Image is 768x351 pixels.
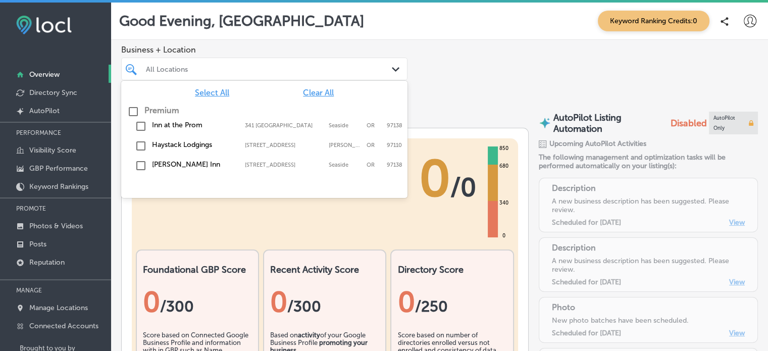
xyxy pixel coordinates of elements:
span: /300 [287,297,321,316]
div: 680 [497,162,510,170]
h2: Directory Score [397,264,506,275]
span: / 300 [160,297,194,316]
span: Keyword Ranking Credits: 0 [598,11,709,31]
div: 340 [497,199,510,207]
p: Keyword Rankings [29,182,88,191]
span: Business + Location [121,45,407,55]
h2: Foundational GBP Score [143,264,252,275]
label: 97110 [387,142,402,148]
img: fda3e92497d09a02dc62c9cd864e3231.png [16,16,72,34]
label: 487 South Hemlock Street [245,142,324,148]
label: 97138 [387,122,402,129]
p: AutoPilot Listing Automation [553,112,668,134]
label: 341 South Promenade [245,122,324,129]
label: 341 Beach Drive [245,162,324,168]
div: 0 [500,232,507,240]
span: 0 [419,148,450,209]
label: OR [367,162,382,168]
p: Connected Accounts [29,322,98,330]
p: Manage Locations [29,304,88,312]
label: Seaside [329,122,362,129]
b: activity [298,331,320,339]
label: Gilbert Inn [152,160,235,169]
label: Cannon Beach [329,142,362,148]
span: Disabled [670,118,706,129]
span: / 0 [450,172,476,203]
label: Premium [144,106,179,115]
p: AutoPilot [29,107,60,115]
span: Clear All [303,88,334,97]
label: OR [367,122,382,129]
div: All Locations [146,65,393,73]
label: 97138 [387,162,402,168]
div: 0 [143,285,252,319]
span: /250 [415,297,447,316]
span: Select All [195,88,229,97]
label: Seaside [329,162,362,168]
p: Overview [29,70,60,79]
div: 0 [397,285,506,319]
div: 850 [497,144,510,153]
p: Visibility Score [29,146,76,155]
label: OR [367,142,382,148]
p: Posts [29,240,46,248]
p: Reputation [29,258,65,267]
h2: Recent Activity Score [270,264,379,275]
p: Directory Sync [29,88,77,97]
label: Haystack Lodgings [152,140,235,149]
img: autopilot-icon [539,117,551,129]
p: GBP Performance [29,164,88,173]
p: Photos & Videos [29,222,83,230]
p: Good Evening, [GEOGRAPHIC_DATA] [119,13,364,29]
label: Inn at the Prom [152,121,235,129]
div: 0 [270,285,379,319]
